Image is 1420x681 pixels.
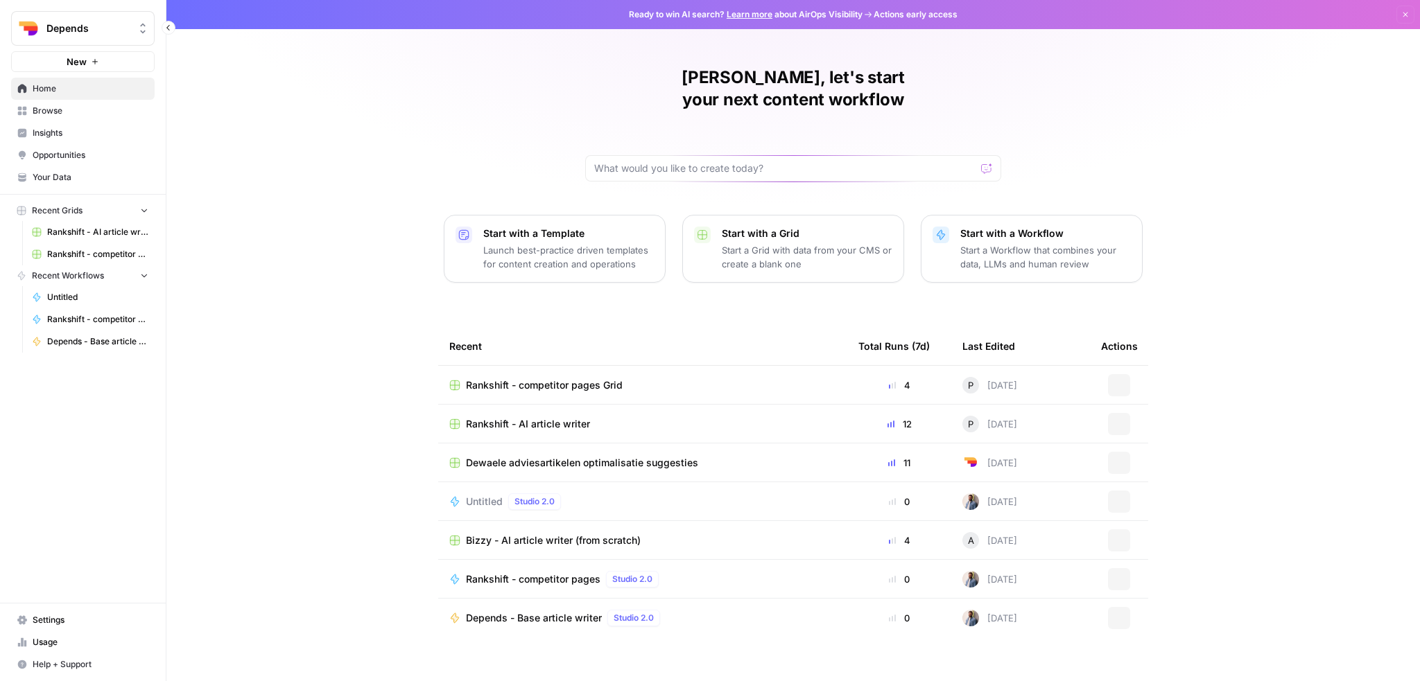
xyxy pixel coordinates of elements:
[11,653,155,675] button: Help + Support
[26,330,155,353] a: Depends - Base article writer
[614,612,654,624] span: Studio 2.0
[444,215,666,283] button: Start with a TemplateLaunch best-practice driven templates for content creation and operations
[682,215,904,283] button: Start with a GridStart a Grid with data from your CMS or create a blank one
[449,327,836,365] div: Recent
[449,571,836,587] a: Rankshift - competitor pagesStudio 2.0
[11,631,155,653] a: Usage
[968,533,974,547] span: A
[858,495,940,508] div: 0
[594,161,976,175] input: What would you like to create today?
[32,204,83,217] span: Recent Grids
[11,78,155,100] a: Home
[483,243,654,271] p: Launch best-practice driven templates for content creation and operations
[26,308,155,330] a: Rankshift - competitor pages
[11,144,155,166] a: Opportunities
[33,149,148,161] span: Opportunities
[47,313,148,326] span: Rankshift - competitor pages
[514,495,555,508] span: Studio 2.0
[968,417,973,431] span: P
[962,571,1017,587] div: [DATE]
[449,533,836,547] a: Bizzy - AI article writer (from scratch)
[962,532,1017,549] div: [DATE]
[1101,327,1138,365] div: Actions
[11,200,155,221] button: Recent Grids
[962,416,1017,432] div: [DATE]
[449,610,836,626] a: Depends - Base article writerStudio 2.0
[11,11,155,46] button: Workspace: Depends
[612,573,652,585] span: Studio 2.0
[67,55,87,69] span: New
[16,16,41,41] img: Depends Logo
[449,456,836,470] a: Dewaele adviesartikelen optimalisatie suggesties
[47,248,148,260] span: Rankshift - competitor pages Grid
[874,8,958,21] span: Actions early access
[629,8,863,21] span: Ready to win AI search? about AirOps Visibility
[466,611,602,625] span: Depends - Base article writer
[858,533,940,547] div: 4
[858,456,940,470] div: 11
[921,215,1143,283] button: Start with a WorkflowStart a Workflow that combines your data, LLMs and human review
[722,243,892,271] p: Start a Grid with data from your CMS or create a blank one
[466,572,600,586] span: Rankshift - competitor pages
[483,227,654,240] p: Start with a Template
[449,493,836,510] a: UntitledStudio 2.0
[26,221,155,243] a: Rankshift - AI article writer
[960,227,1131,240] p: Start with a Workflow
[962,327,1015,365] div: Last Edited
[858,572,940,586] div: 0
[858,327,930,365] div: Total Runs (7d)
[962,493,979,510] img: 542af2wjek5zirkck3dd1n2hljhm
[466,378,623,392] span: Rankshift - competitor pages Grid
[33,658,148,671] span: Help + Support
[26,286,155,308] a: Untitled
[33,82,148,95] span: Home
[33,105,148,117] span: Browse
[466,456,698,470] span: Dewaele adviesartikelen optimalisatie suggesties
[11,609,155,631] a: Settings
[449,417,836,431] a: Rankshift - AI article writer
[585,67,1001,111] h1: [PERSON_NAME], let's start your next content workflow
[962,571,979,587] img: 542af2wjek5zirkck3dd1n2hljhm
[11,265,155,286] button: Recent Workflows
[47,226,148,238] span: Rankshift - AI article writer
[466,417,590,431] span: Rankshift - AI article writer
[33,127,148,139] span: Insights
[11,51,155,72] button: New
[727,9,772,19] a: Learn more
[962,454,1017,471] div: [DATE]
[32,269,104,282] span: Recent Workflows
[968,378,973,392] span: P
[46,21,130,35] span: Depends
[47,335,148,348] span: Depends - Base article writer
[962,377,1017,393] div: [DATE]
[33,614,148,626] span: Settings
[47,291,148,303] span: Untitled
[449,378,836,392] a: Rankshift - competitor pages Grid
[33,171,148,184] span: Your Data
[466,495,503,508] span: Untitled
[722,227,892,240] p: Start with a Grid
[26,243,155,265] a: Rankshift - competitor pages Grid
[962,610,979,626] img: 542af2wjek5zirkck3dd1n2hljhm
[962,454,979,471] img: 5uoylj4myb5vgh24feeu24gzcre0
[858,378,940,392] div: 4
[33,636,148,648] span: Usage
[11,166,155,188] a: Your Data
[11,100,155,122] a: Browse
[962,610,1017,626] div: [DATE]
[11,122,155,144] a: Insights
[858,611,940,625] div: 0
[858,417,940,431] div: 12
[962,493,1017,510] div: [DATE]
[960,243,1131,271] p: Start a Workflow that combines your data, LLMs and human review
[466,533,641,547] span: Bizzy - AI article writer (from scratch)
